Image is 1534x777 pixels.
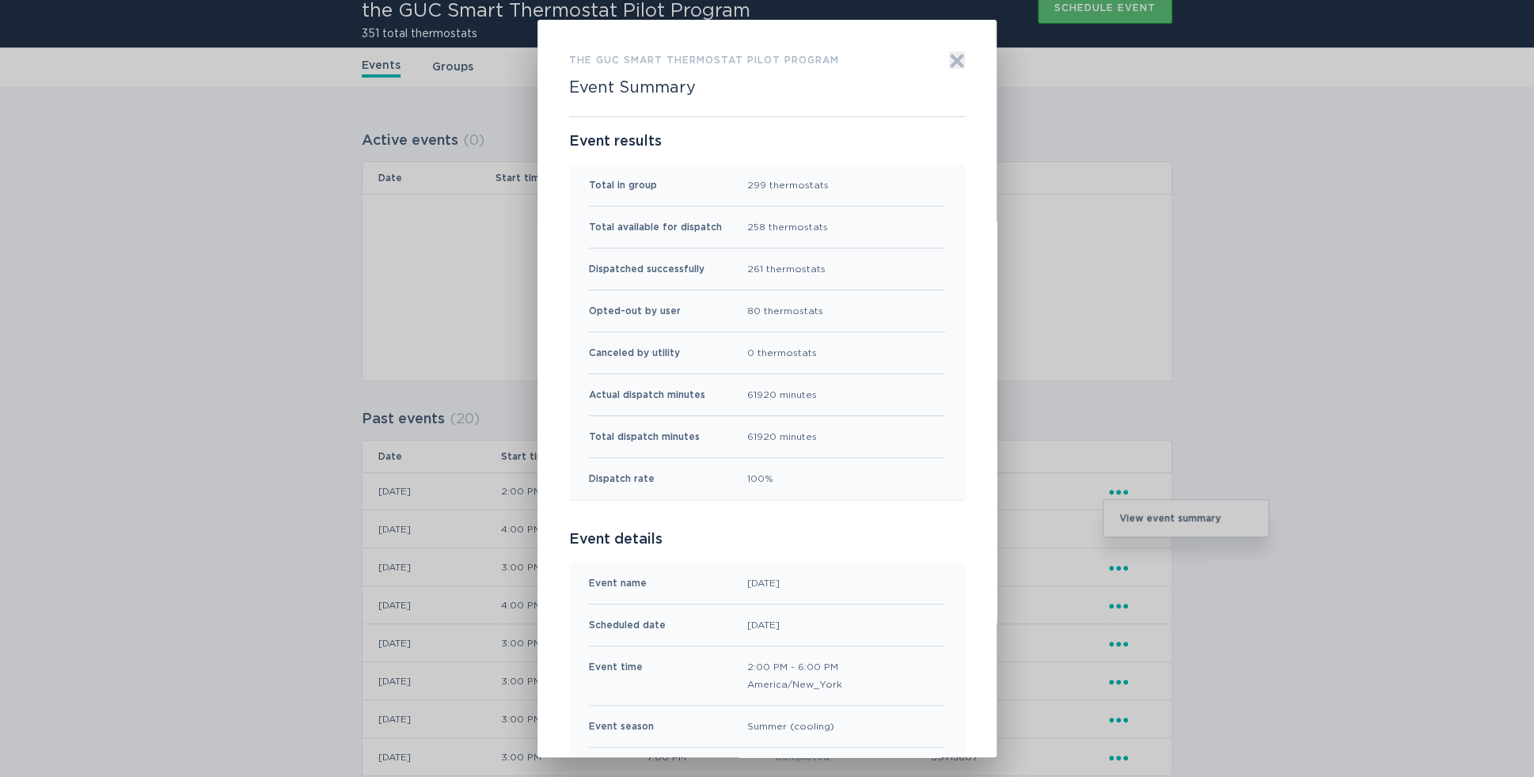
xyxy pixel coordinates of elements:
[747,658,842,676] span: 2:00 PM - 6:00 PM
[747,386,817,404] div: 61920 minutes
[747,428,817,445] div: 61920 minutes
[589,718,654,735] div: Event season
[747,470,773,487] div: 100%
[589,386,705,404] div: Actual dispatch minutes
[747,574,780,592] div: [DATE]
[747,718,834,735] div: Summer (cooling)
[949,51,965,69] button: Exit
[589,344,680,362] div: Canceled by utility
[747,218,828,236] div: 258 thermostats
[589,302,681,320] div: Opted-out by user
[569,51,839,69] h3: the GUC Smart Thermostat Pilot Program
[569,531,965,548] p: Event details
[589,470,655,487] div: Dispatch rate
[747,676,842,693] span: America/New_York
[589,260,704,278] div: Dispatched successfully
[589,176,657,194] div: Total in group
[589,574,647,592] div: Event name
[589,218,722,236] div: Total available for dispatch
[569,78,696,97] h2: Event Summary
[747,302,823,320] div: 80 thermostats
[569,133,965,150] p: Event results
[747,616,780,634] div: [DATE]
[537,20,997,758] div: Event summary
[589,428,700,445] div: Total dispatch minutes
[747,176,829,194] div: 299 thermostats
[589,658,643,693] div: Event time
[589,616,666,634] div: Scheduled date
[747,260,826,278] div: 261 thermostats
[747,344,817,362] div: 0 thermostats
